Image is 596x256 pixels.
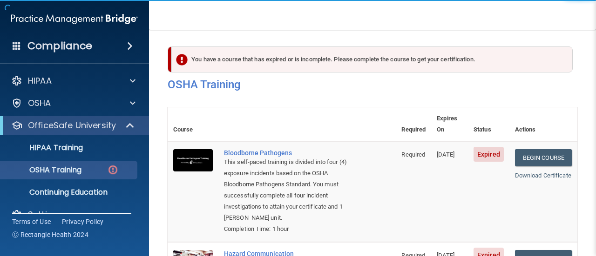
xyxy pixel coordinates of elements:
[515,172,571,179] a: Download Certificate
[11,75,135,86] a: HIPAA
[515,149,572,166] a: Begin Course
[509,107,577,141] th: Actions
[12,230,88,239] span: Ⓒ Rectangle Health 2024
[6,188,133,197] p: Continuing Education
[27,39,92,53] h4: Compliance
[107,164,119,176] img: danger-circle.6113f641.png
[437,151,454,158] span: [DATE]
[224,149,349,157] a: Bloodborne Pathogens
[28,75,52,86] p: HIPAA
[431,107,468,141] th: Expires On
[11,209,135,220] a: Settings
[168,78,577,91] h4: OSHA Training
[401,151,425,158] span: Required
[11,98,135,109] a: OSHA
[28,209,62,220] p: Settings
[171,46,573,72] div: You have a course that has expired or is incomplete. Please complete the course to get your certi...
[28,98,51,109] p: OSHA
[176,54,188,66] img: exclamation-circle-solid-danger.72ef9ffc.png
[6,143,83,152] p: HIPAA Training
[28,120,116,131] p: OfficeSafe University
[62,217,104,226] a: Privacy Policy
[6,165,81,175] p: OSHA Training
[168,107,218,141] th: Course
[468,107,509,141] th: Status
[474,147,504,162] span: Expired
[11,10,138,28] img: PMB logo
[12,217,51,226] a: Terms of Use
[224,223,349,235] div: Completion Time: 1 hour
[11,120,135,131] a: OfficeSafe University
[396,107,431,141] th: Required
[224,157,349,223] div: This self-paced training is divided into four (4) exposure incidents based on the OSHA Bloodborne...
